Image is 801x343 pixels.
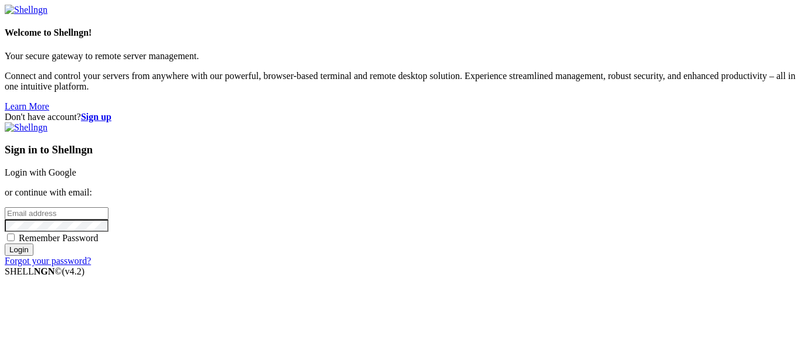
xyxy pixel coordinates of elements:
a: Login with Google [5,167,76,177]
a: Forgot your password? [5,256,91,266]
div: Don't have account? [5,112,796,122]
img: Shellngn [5,5,47,15]
span: 4.2.0 [62,266,85,276]
b: NGN [34,266,55,276]
h3: Sign in to Shellngn [5,143,796,156]
p: Your secure gateway to remote server management. [5,51,796,61]
input: Login [5,243,33,256]
img: Shellngn [5,122,47,133]
p: or continue with email: [5,187,796,198]
p: Connect and control your servers from anywhere with our powerful, browser-based terminal and remo... [5,71,796,92]
a: Sign up [81,112,111,122]
h4: Welcome to Shellngn! [5,28,796,38]
span: SHELL © [5,266,84,276]
a: Learn More [5,101,49,111]
input: Remember Password [7,234,15,241]
input: Email address [5,207,108,219]
span: Remember Password [19,233,99,243]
